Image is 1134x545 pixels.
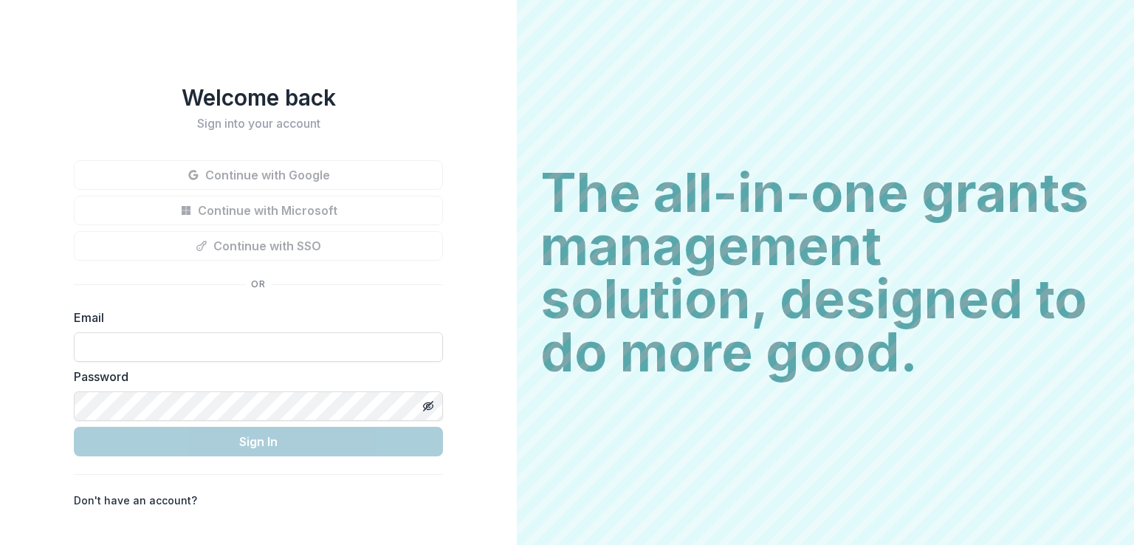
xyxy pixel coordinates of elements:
p: Don't have an account? [74,493,197,508]
button: Continue with Google [74,160,443,190]
button: Sign In [74,427,443,456]
label: Email [74,309,434,326]
h2: Sign into your account [74,117,443,131]
label: Password [74,368,434,385]
button: Continue with Microsoft [74,196,443,225]
h1: Welcome back [74,84,443,111]
button: Continue with SSO [74,231,443,261]
button: Toggle password visibility [416,394,440,418]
